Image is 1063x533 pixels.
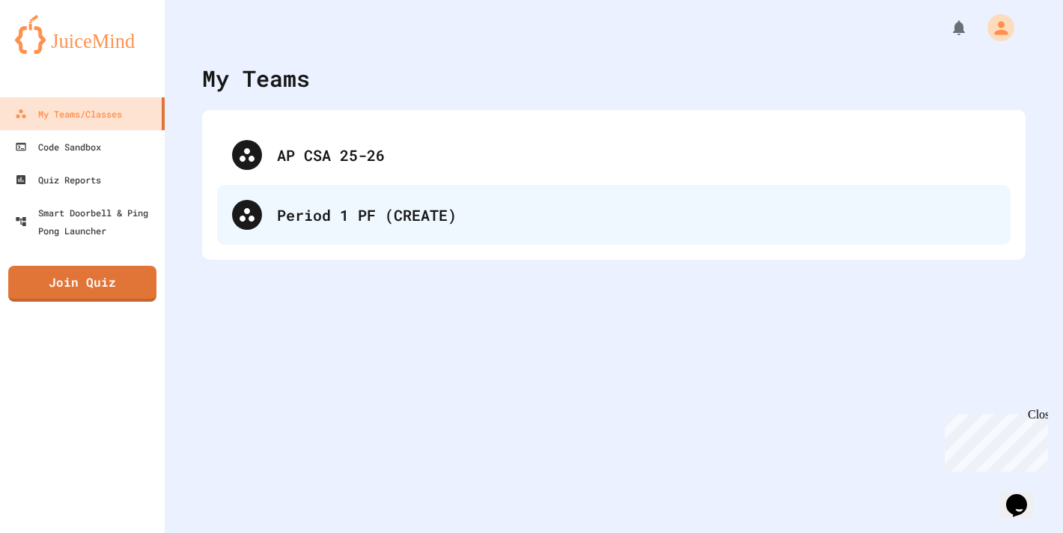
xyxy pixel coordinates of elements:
[8,266,156,302] a: Join Quiz
[217,185,1011,245] div: Period 1 PF (CREATE)
[15,15,150,54] img: logo-orange.svg
[277,204,996,226] div: Period 1 PF (CREATE)
[15,105,122,123] div: My Teams/Classes
[972,10,1018,45] div: My Account
[15,171,101,189] div: Quiz Reports
[217,125,1011,185] div: AP CSA 25-26
[6,6,103,95] div: Chat with us now!Close
[15,138,101,156] div: Code Sandbox
[277,144,996,166] div: AP CSA 25-26
[202,61,310,95] div: My Teams
[1000,473,1048,518] iframe: chat widget
[939,408,1048,472] iframe: chat widget
[15,204,159,240] div: Smart Doorbell & Ping Pong Launcher
[922,15,972,40] div: My Notifications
